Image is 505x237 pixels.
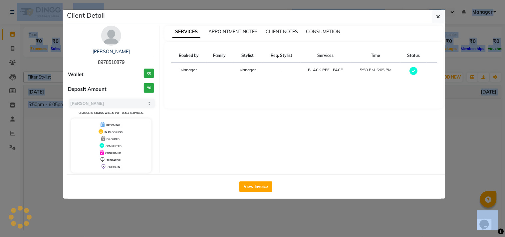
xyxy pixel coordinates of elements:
iframe: chat widget [477,210,498,230]
span: DROPPED [107,137,120,141]
span: CONSUMPTION [306,29,341,35]
th: Services [301,49,351,63]
button: View Invoice [239,181,272,192]
span: TENTATIVE [107,158,121,162]
td: Manager [171,63,206,80]
a: [PERSON_NAME] [93,49,130,55]
h3: ₹0 [144,83,154,93]
span: CONFIRMED [105,151,121,155]
small: Change in status will apply to all services. [79,111,143,115]
span: CLIENT NOTES [266,29,298,35]
th: Status [401,49,427,63]
span: Deposit Amount [68,86,107,93]
span: 8978510879 [98,59,125,65]
th: Family [206,49,232,63]
h3: ₹0 [144,69,154,78]
h5: Client Detail [67,10,105,20]
td: - [263,63,300,80]
span: Manager [240,67,256,72]
th: Stylist [232,49,263,63]
th: Time [351,49,401,63]
span: APPOINTMENT NOTES [208,29,258,35]
span: IN PROGRESS [105,130,123,134]
div: BLACK PEEL FACE [305,67,347,73]
td: - [206,63,232,80]
td: 5:50 PM-6:05 PM [351,63,401,80]
th: Req. Stylist [263,49,300,63]
span: COMPLETED [106,144,122,148]
img: avatar [101,26,121,46]
span: UPCOMING [106,123,120,127]
span: CHECK-IN [108,165,120,169]
th: Booked by [171,49,206,63]
span: Wallet [68,71,84,79]
span: SERVICES [172,26,200,38]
